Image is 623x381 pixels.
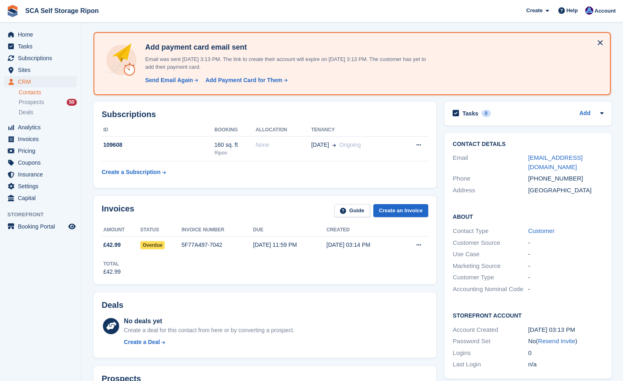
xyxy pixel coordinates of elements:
[4,133,77,145] a: menu
[18,64,67,76] span: Sites
[102,224,140,237] th: Amount
[18,122,67,133] span: Analytics
[528,250,603,259] div: -
[142,43,427,52] h4: Add payment card email sent
[4,181,77,192] a: menu
[102,141,214,149] div: 109608
[528,261,603,271] div: -
[181,224,253,237] th: Invoice number
[18,29,67,40] span: Home
[528,285,603,294] div: -
[104,43,139,77] img: add-payment-card-4dbda4983b697a7845d177d07a5d71e8a16f1ec00487972de202a45f1e8132f5.svg
[103,241,121,249] span: £42.99
[528,273,603,282] div: -
[462,110,478,117] h2: Tasks
[528,360,603,369] div: n/a
[453,348,528,358] div: Logins
[453,186,528,195] div: Address
[18,221,67,232] span: Booking Portal
[528,238,603,248] div: -
[124,338,160,346] div: Create a Deal
[19,109,33,116] span: Deals
[453,337,528,346] div: Password Set
[7,5,19,17] img: stora-icon-8386f47178a22dfd0bd8f6a31ec36ba5ce8667c1dd55bd0f319d3a0aa187defe.svg
[528,154,583,170] a: [EMAIL_ADDRESS][DOMAIN_NAME]
[453,153,528,172] div: Email
[140,241,165,249] span: Overdue
[102,168,161,176] div: Create a Subscription
[453,238,528,248] div: Customer Source
[373,204,429,218] a: Create an Invoice
[339,142,361,148] span: Ongoing
[18,157,67,168] span: Coupons
[7,211,81,219] span: Storefront
[538,337,575,344] a: Resend Invite
[327,241,400,249] div: [DATE] 03:14 PM
[18,181,67,192] span: Settings
[102,110,428,119] h2: Subscriptions
[67,222,77,231] a: Preview store
[124,326,294,335] div: Create a deal for this contact from here or by converting a prospect.
[528,337,603,346] div: No
[327,224,400,237] th: Created
[528,325,603,335] div: [DATE] 03:13 PM
[528,348,603,358] div: 0
[19,98,44,106] span: Prospects
[453,226,528,236] div: Contact Type
[103,268,121,276] div: £42.99
[4,122,77,133] a: menu
[22,4,102,17] a: SCA Self Storage Ripon
[19,98,77,107] a: Prospects 50
[102,300,123,310] h2: Deals
[214,141,255,149] div: 160 sq. ft
[585,7,593,15] img: Sarah Race
[253,241,326,249] div: [DATE] 11:59 PM
[205,76,282,85] div: Add Payment Card for Them
[4,52,77,64] a: menu
[67,99,77,106] div: 50
[18,145,67,157] span: Pricing
[528,227,555,234] a: Customer
[18,41,67,52] span: Tasks
[255,141,311,149] div: None
[102,165,166,180] a: Create a Subscription
[253,224,326,237] th: Due
[18,52,67,64] span: Subscriptions
[528,174,603,183] div: [PHONE_NUMBER]
[102,204,134,218] h2: Invoices
[181,241,253,249] div: 5F77A497-7042
[4,169,77,180] a: menu
[453,250,528,259] div: Use Case
[453,212,603,220] h2: About
[453,174,528,183] div: Phone
[214,149,255,157] div: Ripon
[214,124,255,137] th: Booking
[453,261,528,271] div: Marketing Source
[311,124,398,137] th: Tenancy
[145,76,193,85] div: Send Email Again
[526,7,542,15] span: Create
[595,7,616,15] span: Account
[140,224,181,237] th: Status
[4,64,77,76] a: menu
[124,338,294,346] a: Create a Deal
[19,108,77,117] a: Deals
[4,192,77,204] a: menu
[4,29,77,40] a: menu
[566,7,578,15] span: Help
[334,204,370,218] a: Guide
[4,221,77,232] a: menu
[453,311,603,319] h2: Storefront Account
[102,124,214,137] th: ID
[103,260,121,268] div: Total
[536,337,577,344] span: ( )
[453,325,528,335] div: Account Created
[579,109,590,118] a: Add
[19,89,77,96] a: Contacts
[142,55,427,71] p: Email was sent [DATE] 3:13 PM. The link to create their account will expire on [DATE] 3:13 PM. Th...
[453,360,528,369] div: Last Login
[481,110,491,117] div: 0
[18,76,67,87] span: CRM
[202,76,288,85] a: Add Payment Card for Them
[453,141,603,148] h2: Contact Details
